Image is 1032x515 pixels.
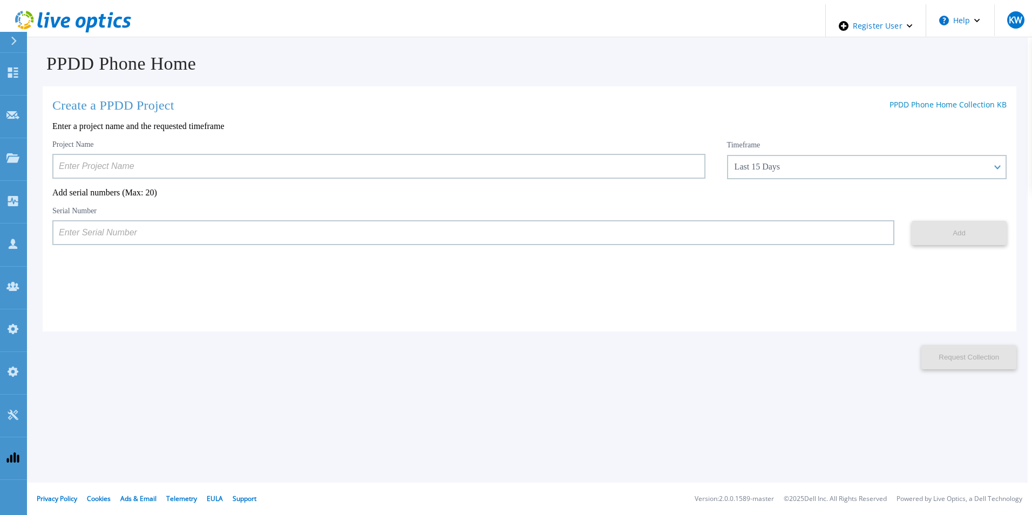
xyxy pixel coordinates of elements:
[695,496,774,503] li: Version: 2.0.0.1589-master
[52,154,705,179] input: Enter Project Name
[87,494,111,503] a: Cookies
[826,4,926,48] div: Register User
[727,141,761,150] label: Timeframe
[890,99,1007,110] a: PPDD Phone Home Collection KB
[1009,16,1022,24] span: KW
[52,141,94,148] label: Project Name
[912,221,1007,245] button: Add
[784,496,887,503] li: © 2025 Dell Inc. All Rights Reserved
[926,4,994,37] button: Help
[207,494,223,503] a: EULA
[166,494,197,503] a: Telemetry
[921,345,1016,369] button: Request Collection
[120,494,157,503] a: Ads & Email
[52,188,1007,198] p: Add serial numbers (Max: 20)
[31,53,1028,74] h1: PPDD Phone Home
[37,494,77,503] a: Privacy Policy
[897,496,1022,503] li: Powered by Live Optics, a Dell Technology
[52,207,97,215] label: Serial Number
[52,98,174,113] h1: Create a PPDD Project
[735,162,987,172] div: Last 15 Days
[52,121,1007,131] p: Enter a project name and the requested timeframe
[233,494,256,503] a: Support
[52,220,894,245] input: Enter Serial Number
